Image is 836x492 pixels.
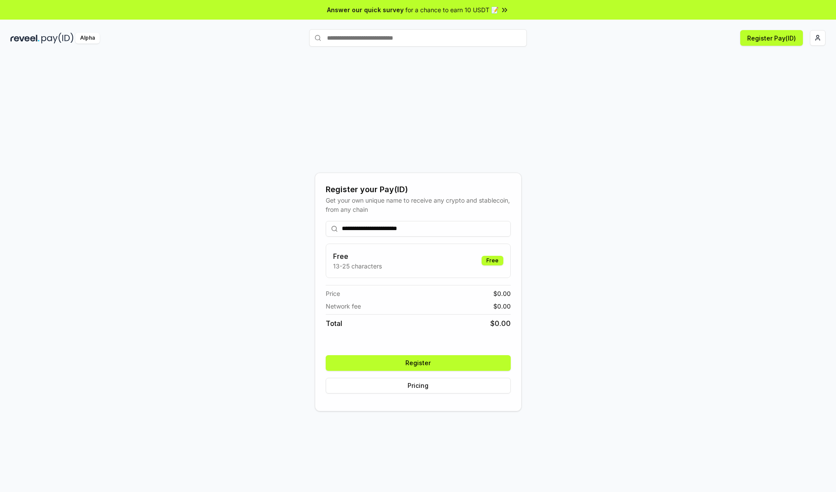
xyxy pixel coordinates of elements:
[327,5,404,14] span: Answer our quick survey
[326,196,511,214] div: Get your own unique name to receive any crypto and stablecoin, from any chain
[75,33,100,44] div: Alpha
[41,33,74,44] img: pay_id
[326,378,511,394] button: Pricing
[493,289,511,298] span: $ 0.00
[493,302,511,311] span: $ 0.00
[326,355,511,371] button: Register
[333,251,382,261] h3: Free
[326,318,342,329] span: Total
[10,33,40,44] img: reveel_dark
[326,302,361,311] span: Network fee
[333,261,382,271] p: 13-25 characters
[740,30,803,46] button: Register Pay(ID)
[326,183,511,196] div: Register your Pay(ID)
[490,318,511,329] span: $ 0.00
[482,256,503,265] div: Free
[326,289,340,298] span: Price
[405,5,499,14] span: for a chance to earn 10 USDT 📝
